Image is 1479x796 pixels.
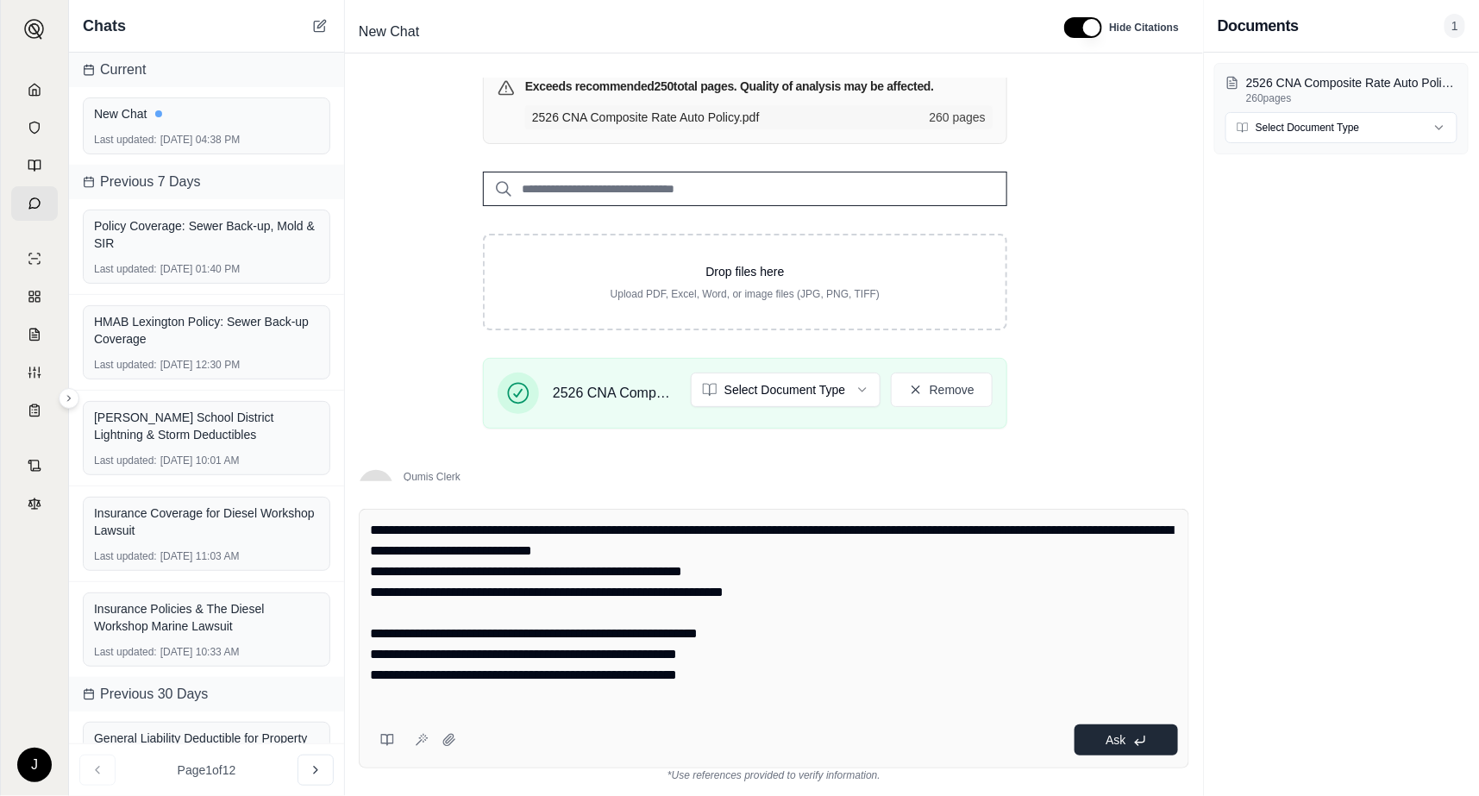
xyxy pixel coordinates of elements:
[94,549,319,563] div: [DATE] 11:03 AM
[94,105,319,122] div: New Chat
[404,470,948,484] span: Qumis Clerk
[1075,724,1178,755] button: Ask
[94,133,157,147] span: Last updated:
[1109,21,1179,34] span: Hide Citations
[17,748,52,782] div: J
[359,768,1189,782] div: *Use references provided to verify information.
[930,109,986,126] span: 260 pages
[94,313,319,348] div: HMAB Lexington Policy: Sewer Back-up Coverage
[310,16,330,36] button: New Chat
[11,486,58,521] a: Legal Search Engine
[94,505,319,539] div: Insurance Coverage for Diesel Workshop Lawsuit
[94,645,319,659] div: [DATE] 10:33 AM
[11,448,58,483] a: Contract Analysis
[1106,733,1125,747] span: Ask
[11,317,58,352] a: Claim Coverage
[59,388,79,409] button: Expand sidebar
[24,19,45,40] img: Expand sidebar
[94,262,157,276] span: Last updated:
[69,53,344,87] div: Current
[94,133,319,147] div: [DATE] 04:38 PM
[1225,74,1457,105] button: 2526 CNA Composite Rate Auto Policy.pdf260pages
[83,14,126,38] span: Chats
[94,409,319,443] div: [PERSON_NAME] School District Lightning & Storm Deductibles
[525,78,934,95] h3: Exceeds recommended 250 total pages. Quality of analysis may be affected.
[1246,91,1457,105] p: 260 pages
[1445,14,1465,38] span: 1
[94,454,319,467] div: [DATE] 10:01 AM
[891,373,993,407] button: Remove
[178,762,236,779] span: Page 1 of 12
[94,645,157,659] span: Last updated:
[352,18,426,46] span: New Chat
[94,730,319,764] div: General Liability Deductible for Property Claims
[11,110,58,145] a: Documents Vault
[69,677,344,711] div: Previous 30 Days
[11,393,58,428] a: Coverage Table
[512,263,978,280] p: Drop files here
[553,383,677,404] span: 2526 CNA Composite Rate Auto Policy.pdf
[11,241,58,276] a: Single Policy
[11,72,58,107] a: Home
[94,217,319,252] div: Policy Coverage: Sewer Back-up, Mold & SIR
[69,165,344,199] div: Previous 7 Days
[17,12,52,47] button: Expand sidebar
[1246,74,1457,91] p: 2526 CNA Composite Rate Auto Policy.pdf
[94,600,319,635] div: Insurance Policies & The Diesel Workshop Marine Lawsuit
[372,479,381,496] span: Hello
[94,262,319,276] div: [DATE] 01:40 PM
[94,358,157,372] span: Last updated:
[11,186,58,221] a: Chat
[11,279,58,314] a: Policy Comparisons
[94,358,319,372] div: [DATE] 12:30 PM
[11,148,58,183] a: Prompt Library
[532,109,919,126] span: 2526 CNA Composite Rate Auto Policy.pdf
[94,549,157,563] span: Last updated:
[512,287,978,301] p: Upload PDF, Excel, Word, or image files (JPG, PNG, TIFF)
[11,355,58,390] a: Custom Report
[352,18,1043,46] div: Edit Title
[94,454,157,467] span: Last updated:
[1218,14,1299,38] h3: Documents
